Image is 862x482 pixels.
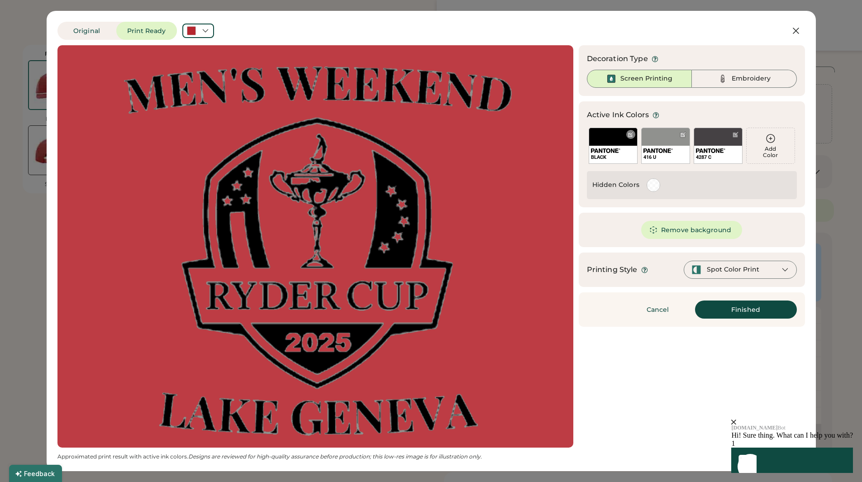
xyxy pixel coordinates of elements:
button: Cancel [626,301,690,319]
div: Embroidery [732,74,771,83]
div: 416 U [643,154,688,161]
img: 1024px-Pantone_logo.svg.png [643,148,673,153]
iframe: Front Chat [710,366,860,480]
div: Active Ink Colors [587,110,649,120]
div: Spot Color Print [707,265,759,274]
em: Designs are reviewed for high-quality assurance before production; this low-res image is for illu... [188,453,482,460]
div: 4287 C [696,154,740,161]
div: Add Color [747,146,795,158]
button: Remove background [641,221,742,239]
div: BLACK [591,154,635,161]
img: 1024px-Pantone_logo.svg.png [591,148,620,153]
img: Ink%20-%20Selected.svg [606,73,617,84]
button: Finished [695,301,797,319]
button: Print Ready [116,22,177,40]
div: Approximated print result with active ink colors. [57,453,573,460]
div: Screen Printing [620,74,672,83]
div: Hidden Colors [592,181,639,190]
div: Decoration Type [587,53,648,64]
img: 1024px-Pantone_logo.svg.png [696,148,725,153]
div: Printing Style [587,264,638,275]
img: spot-color-green.svg [691,265,701,275]
button: Original [57,22,116,40]
img: Thread%20-%20Unselected.svg [717,73,728,84]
